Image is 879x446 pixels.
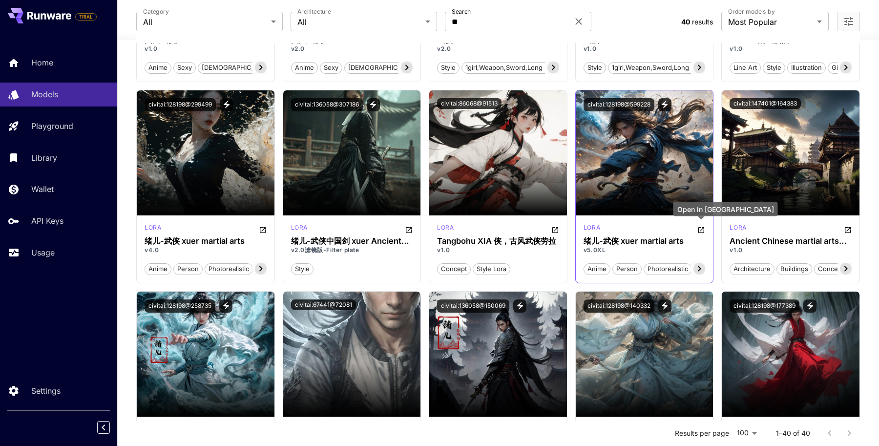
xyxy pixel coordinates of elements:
p: v4.0 [145,246,267,255]
p: v1.0 [584,44,706,53]
button: concept art [814,262,858,275]
button: View trigger words [658,98,671,111]
button: View trigger words [803,299,816,313]
label: Order models by [728,7,774,16]
span: person [174,264,202,274]
button: View trigger words [219,299,232,313]
button: [DEMOGRAPHIC_DATA] [344,61,423,74]
span: girls [828,63,849,73]
span: architecture [730,264,774,274]
span: photorealistic [644,264,691,274]
p: lora [730,223,746,232]
span: anime [145,264,171,274]
span: All [143,16,267,28]
button: Open in CivitAI [697,223,705,235]
button: View trigger words [513,299,526,313]
button: line art [730,61,761,74]
span: results [692,18,713,26]
div: 100 [733,426,760,440]
p: 1–40 of 40 [776,428,810,438]
button: civitai:128198@140332 [584,299,654,313]
h3: Ancient Chinese martial arts style 传统武侠风格 [730,236,852,246]
button: person [612,262,642,275]
button: person [173,262,203,275]
label: Architecture [297,7,331,16]
button: illustration [787,61,826,74]
button: anime [584,262,610,275]
span: style [763,63,785,73]
p: API Keys [31,215,63,227]
span: person [613,264,641,274]
p: lora [145,223,161,232]
button: girls [828,61,849,74]
button: architecture [730,262,774,275]
button: anime [291,61,318,74]
h3: 绪儿-武侠中国剑 xuer Ancient Chinese sword [291,236,413,246]
span: TRIAL [76,13,96,21]
div: SD 1.5 [437,223,454,235]
button: anime [145,61,171,74]
button: Open in CivitAI [551,223,559,235]
p: Home [31,57,53,68]
button: Collapse sidebar [97,421,110,434]
p: v2.0 [291,44,413,53]
button: civitai:136058@307186 [291,98,363,111]
p: v1.0 [730,44,852,53]
span: sexy [174,63,195,73]
div: SDXL 1.0 [584,223,600,235]
div: Open in [GEOGRAPHIC_DATA] [673,202,778,216]
button: concept [437,262,471,275]
p: Library [31,152,57,164]
p: v2.0滤镜版-Filter plate [291,246,413,255]
span: 40 [681,18,690,26]
p: Models [31,88,58,100]
button: photorealistic [644,262,692,275]
button: View trigger words [658,299,671,313]
button: civitai:67441@72081 [291,299,356,310]
button: style [291,262,314,275]
button: photorealistic [205,262,253,275]
p: Settings [31,385,61,397]
span: style [438,63,459,73]
label: Search [452,7,471,16]
span: anime [145,63,171,73]
button: buildings [776,262,812,275]
button: Open in CivitAI [405,223,413,235]
span: anime [584,264,610,274]
span: photorealistic [205,264,252,274]
span: illustration [788,63,825,73]
span: style [292,264,313,274]
button: anime [145,262,171,275]
p: Results per page [675,428,729,438]
button: View trigger words [367,98,380,111]
span: Add your payment card to enable full platform functionality. [75,11,97,22]
div: Tangbohu XIA 侠，古风武侠劳拉 [437,236,559,246]
button: style lora [473,262,510,275]
div: 绪儿-武侠 xuer martial arts [584,236,706,246]
div: SD 1.5 [291,223,308,235]
p: lora [437,223,454,232]
span: style [584,63,606,73]
p: v1.0 [437,246,559,255]
button: civitai:147401@164383 [730,98,801,109]
span: sexy [320,63,342,73]
span: concept [438,264,470,274]
button: civitai:86068@91513 [437,98,502,109]
button: Open in CivitAI [844,223,852,235]
span: buildings [777,264,812,274]
p: lora [584,223,600,232]
button: civitai:128198@177389 [730,299,799,313]
p: lora [291,223,308,232]
label: Category [143,7,169,16]
h3: 绪儿-武侠 xuer martial arts [145,236,267,246]
span: Most Popular [728,16,813,28]
p: v1.0 [730,246,852,255]
span: [DEMOGRAPHIC_DATA] [345,63,422,73]
button: style [763,61,785,74]
button: style [584,61,606,74]
button: style [437,61,460,74]
p: v5.0XL [584,246,706,255]
p: Usage [31,247,55,258]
